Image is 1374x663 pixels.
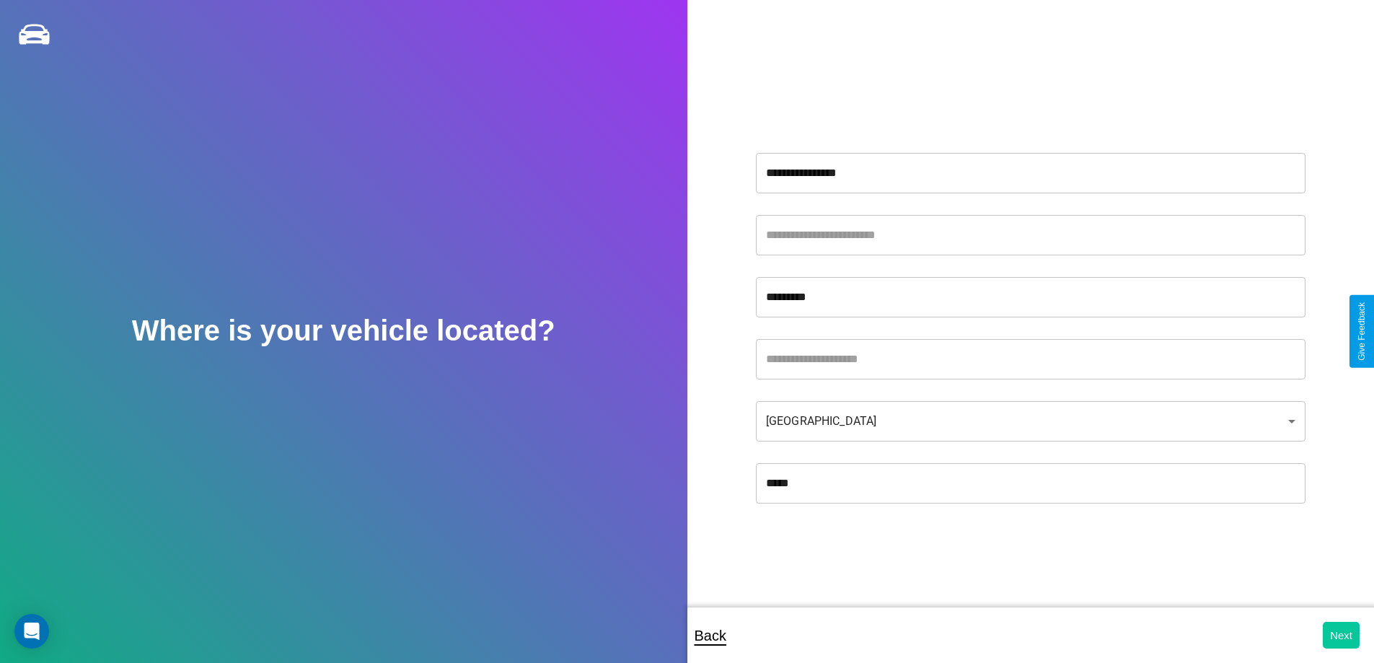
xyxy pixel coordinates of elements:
[1323,622,1360,649] button: Next
[14,614,49,649] div: Open Intercom Messenger
[132,315,555,347] h2: Where is your vehicle located?
[756,401,1305,442] div: [GEOGRAPHIC_DATA]
[695,623,726,649] p: Back
[1357,302,1367,361] div: Give Feedback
